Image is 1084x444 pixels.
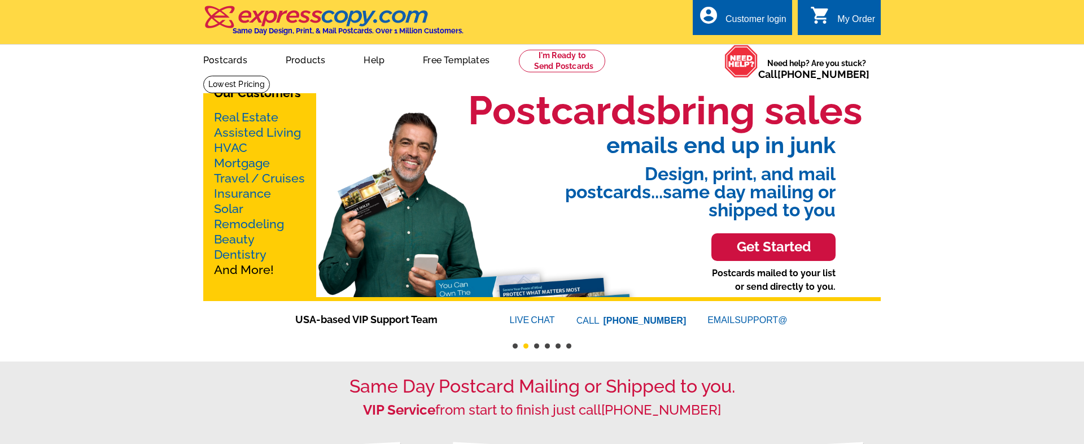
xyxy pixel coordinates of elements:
[214,232,255,246] a: Beauty
[810,5,831,25] i: shopping_cart
[214,110,278,124] a: Real Estate
[203,402,881,419] h2: from start to finish just call
[837,14,875,30] div: My Order
[214,156,270,170] a: Mortgage
[268,46,344,72] a: Products
[214,125,301,140] a: Assisted Living
[725,14,786,30] div: Customer login
[698,12,786,27] a: account_circle Customer login
[233,27,464,35] h4: Same Day Design, Print, & Mail Postcards. Over 1 Million Customers.
[711,219,836,267] a: Get Started
[214,247,266,262] a: Dentistry
[441,134,836,156] span: emails end up in junk
[441,156,836,219] span: Design, print, and mail postcards...same day mailing or shipped to you
[725,239,821,255] h3: Get Started
[405,46,508,72] a: Free Templates
[346,46,403,72] a: Help
[777,68,869,80] a: [PHONE_NUMBER]
[214,186,271,201] a: Insurance
[735,314,789,327] font: SUPPORT@
[510,314,531,327] font: LIVE
[214,141,247,155] a: HVAC
[523,343,528,349] button: 2 of 6
[214,202,243,216] a: Solar
[758,68,869,80] span: Call
[513,343,518,349] button: 1 of 6
[468,86,863,134] h1: Postcards bring sales
[707,315,789,325] a: EMAILSUPPORT@
[758,58,875,80] span: Need help? Are you stuck?
[576,314,601,328] font: CALL
[604,316,687,325] a: [PHONE_NUMBER]
[545,343,550,349] button: 4 of 6
[858,181,1084,444] iframe: LiveChat chat widget
[203,376,881,397] h1: Same Day Postcard Mailing or Shipped to you.
[810,12,875,27] a: shopping_cart My Order
[712,267,836,294] p: Postcards mailed to your list or send directly to you.
[534,343,539,349] button: 3 of 6
[214,171,305,185] a: Travel / Cruises
[601,402,721,418] a: [PHONE_NUMBER]
[295,312,476,327] span: USA-based VIP Support Team
[203,14,464,35] a: Same Day Design, Print, & Mail Postcards. Over 1 Million Customers.
[556,343,561,349] button: 5 of 6
[698,5,719,25] i: account_circle
[214,110,305,277] p: And More!
[363,402,435,418] strong: VIP Service
[185,46,265,72] a: Postcards
[566,343,571,349] button: 6 of 6
[214,217,284,231] a: Remodeling
[724,45,758,78] img: help
[510,315,555,325] a: LIVECHAT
